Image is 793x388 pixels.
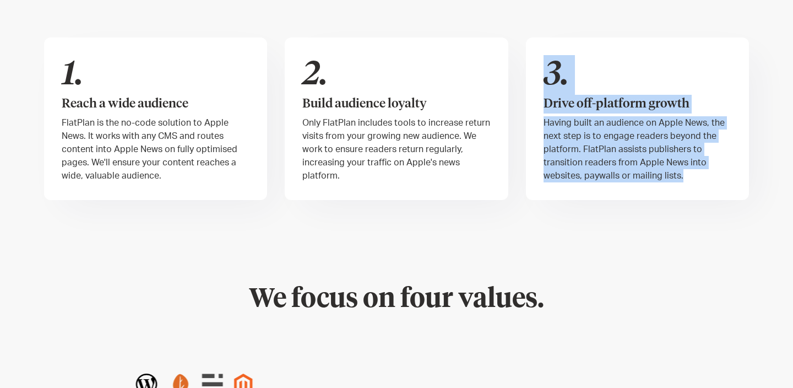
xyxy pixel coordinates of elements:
em: 3. [544,58,569,91]
strong: Build audience loyalty [302,98,427,110]
span: We focus on four values. [249,286,544,312]
strong: Reach a wide audience [62,98,188,110]
span: Only FlatPlan includes tools to increase return visits from your growing new audience. We work to... [302,118,490,180]
em: 1. [62,58,83,91]
em: 2. [302,58,328,91]
span: FlatPlan is the no-code solution to Apple News. It works with any CMS and routes content into App... [62,118,237,180]
strong: Drive off-platform growth [544,98,689,110]
span: Having built an audience on Apple News, the next step is to engage readers beyond the platform. F... [544,118,725,180]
